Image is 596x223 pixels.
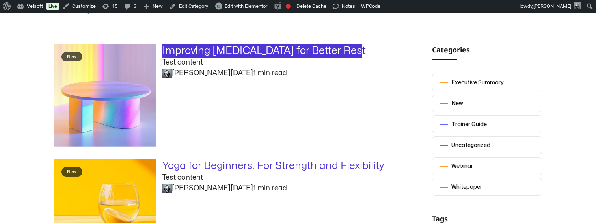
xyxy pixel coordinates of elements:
[432,157,542,175] a: Webinar
[432,74,542,91] a: Executive Summary
[451,120,487,129] div: Trainer Guide
[172,70,231,76] span: [PERSON_NAME]
[451,182,482,192] div: Whitepaper
[432,178,542,196] a: Whitepaper
[432,44,542,55] h2: Categories
[162,172,384,183] div: Test content
[46,3,59,10] a: Live
[533,3,571,9] span: [PERSON_NAME]
[432,95,542,112] a: New
[61,167,82,177] span: New
[225,3,267,9] span: Edit with Elementor
[451,78,503,87] div: Executive Summary
[162,57,366,68] div: Test content
[286,4,291,9] div: Focus keyphrase not set
[451,162,473,171] div: Webinar
[172,185,231,191] span: [PERSON_NAME]
[231,70,253,76] span: [DATE]
[61,52,82,61] span: New
[451,141,490,150] div: Uncategorized
[54,91,156,98] a: New
[253,70,287,76] span: 1 min read
[231,185,253,191] span: [DATE]
[432,136,542,154] a: Uncategorized
[432,115,542,133] a: Trainer Guide
[54,206,156,213] a: New
[162,161,384,171] a: Yoga for Beginners: For Strength and Flexibility
[162,46,366,56] a: Improving [MEDICAL_DATA] for Better Rest
[451,99,463,108] div: New
[253,185,287,191] span: 1 min read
